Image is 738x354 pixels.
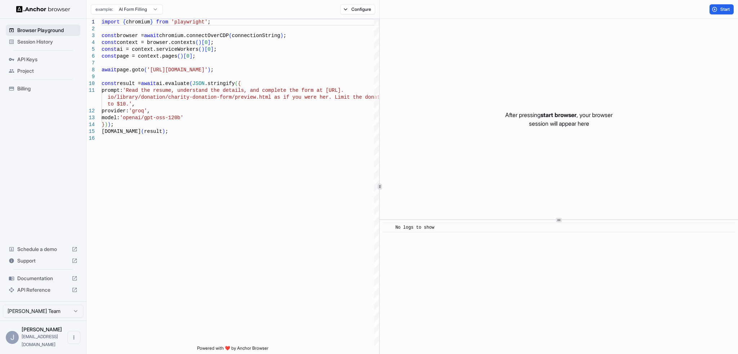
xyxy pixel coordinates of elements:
span: page = context.pages [117,53,177,59]
span: ) [201,46,204,52]
div: Project [6,65,80,77]
span: API Reference [17,286,69,293]
div: 14 [86,121,95,128]
div: 3 [86,32,95,39]
span: Powered with ❤️ by Anchor Browser [197,345,268,354]
span: ) [199,40,201,45]
span: { [238,81,241,86]
div: J [6,331,19,344]
span: result = [117,81,141,86]
span: const [102,81,117,86]
span: browser = [117,33,144,39]
span: [ [201,40,204,45]
span: } [102,122,105,127]
span: 'groq' [129,108,147,114]
span: ) [108,122,111,127]
div: API Keys [6,54,80,65]
span: , [132,101,135,107]
div: 16 [86,135,95,142]
span: await [144,33,159,39]
span: } [150,19,153,25]
span: ; [208,19,210,25]
span: ( [177,53,180,59]
span: io/library/donation/charity-donation-form/preview. [108,94,259,100]
span: JSON [192,81,205,86]
span: '[URL][DOMAIN_NAME]' [147,67,208,73]
span: connectionString [232,33,280,39]
span: 0 [186,53,189,59]
div: Billing [6,83,80,94]
span: Project [17,67,77,75]
div: 15 [86,128,95,135]
span: Browser Playground [17,27,77,34]
span: const [102,46,117,52]
span: Billing [17,85,77,92]
span: prompt: [102,88,123,93]
span: ) [105,122,107,127]
div: 12 [86,108,95,115]
span: ) [208,67,210,73]
span: ) [180,53,183,59]
span: ] [190,53,192,59]
div: 11 [86,87,95,94]
span: ; [111,122,114,127]
span: ( [199,46,201,52]
span: ; [192,53,195,59]
div: 10 [86,80,95,87]
span: , [147,108,150,114]
span: await [102,67,117,73]
span: Jovan Wong [22,326,62,332]
span: ​ [386,224,390,231]
span: ai = context.serviceWorkers [117,46,199,52]
img: Anchor Logo [16,6,70,13]
span: 0 [205,40,208,45]
span: 'openai/gpt-oss-120b' [120,115,183,121]
span: start browser [541,111,577,118]
div: Session History [6,36,80,48]
div: Support [6,255,80,266]
span: 0 [208,46,210,52]
button: Configure [340,4,375,14]
div: 6 [86,53,95,60]
div: Schedule a demo [6,243,80,255]
div: 8 [86,67,95,73]
span: context = browser.contexts [117,40,195,45]
span: model: [102,115,120,121]
span: [DOMAIN_NAME] [102,129,141,134]
button: Start [710,4,734,14]
span: ; [283,33,286,39]
span: from [156,19,168,25]
span: ; [210,67,213,73]
span: const [102,40,117,45]
span: ( [141,129,144,134]
span: ( [235,81,238,86]
span: API Keys [17,56,77,63]
span: to $10.' [108,101,132,107]
span: lete the form at [URL]. [274,88,344,93]
div: 2 [86,26,95,32]
span: ) [280,33,283,39]
span: ( [190,81,192,86]
span: page.goto [117,67,144,73]
div: 13 [86,115,95,121]
span: ] [210,46,213,52]
button: Open menu [67,331,80,344]
span: chromium [126,19,150,25]
span: No logs to show [395,225,434,230]
div: Documentation [6,273,80,284]
span: Session History [17,38,77,45]
div: API Reference [6,284,80,296]
span: ] [208,40,210,45]
span: ; [214,46,217,52]
span: await [141,81,156,86]
span: ; [210,40,213,45]
span: 'playwright' [171,19,208,25]
span: import [102,19,120,25]
span: Documentation [17,275,69,282]
div: 4 [86,39,95,46]
span: { [123,19,126,25]
div: Browser Playground [6,24,80,36]
span: example: [95,6,113,12]
span: Schedule a demo [17,246,69,253]
span: .stringify [205,81,235,86]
